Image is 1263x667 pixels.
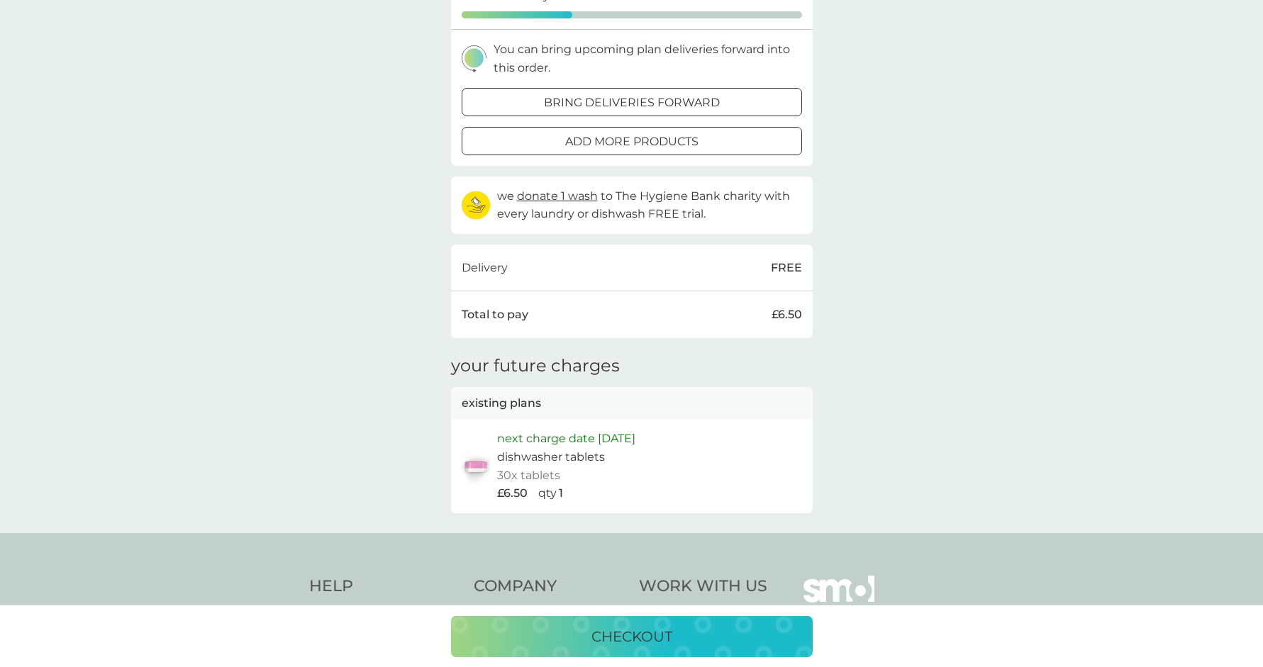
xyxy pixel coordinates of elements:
[451,616,813,657] button: checkout
[639,576,767,598] h4: Work With Us
[462,45,486,72] img: delivery-schedule.svg
[517,189,598,203] span: donate 1 wash
[497,430,635,448] p: next charge date [DATE]
[462,88,802,116] button: bring deliveries forward
[559,484,563,503] p: 1
[462,306,528,324] p: Total to pay
[565,133,699,151] p: add more products
[591,625,672,648] p: checkout
[544,94,720,112] p: bring deliveries forward
[771,259,802,277] p: FREE
[497,187,802,223] p: we to The Hygiene Bank charity with every laundry or dishwash FREE trial.
[497,466,560,485] p: 30x tablets
[451,356,620,376] h3: your future charges
[462,259,508,277] p: Delivery
[462,394,541,413] p: existing plans
[474,576,625,598] h4: Company
[462,127,802,155] button: add more products
[538,484,557,503] p: qty
[803,576,874,624] img: smol
[497,448,605,466] p: dishwasher tablets
[309,576,460,598] h4: Help
[497,484,528,503] p: £6.50
[772,306,802,324] p: £6.50
[494,40,802,77] p: You can bring upcoming plan deliveries forward into this order.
